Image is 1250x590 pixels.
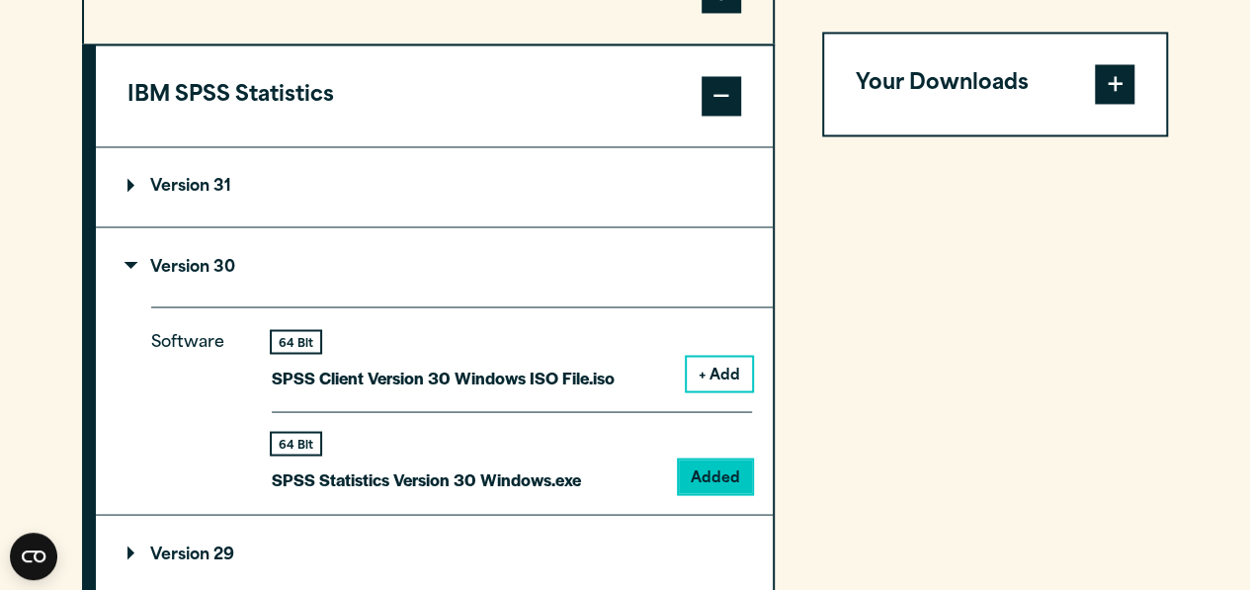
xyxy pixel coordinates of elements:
[687,357,752,390] button: + Add
[272,464,581,493] p: SPSS Statistics Version 30 Windows.exe
[96,227,773,306] summary: Version 30
[127,259,235,275] p: Version 30
[824,34,1167,134] button: Your Downloads
[151,328,240,477] p: Software
[96,147,773,226] summary: Version 31
[10,533,57,580] button: Open CMP widget
[272,433,320,454] div: 64 Bit
[272,331,320,352] div: 64 Bit
[127,547,234,562] p: Version 29
[679,460,752,493] button: Added
[272,363,615,391] p: SPSS Client Version 30 Windows ISO File.iso
[127,179,231,195] p: Version 31
[96,45,773,146] button: IBM SPSS Statistics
